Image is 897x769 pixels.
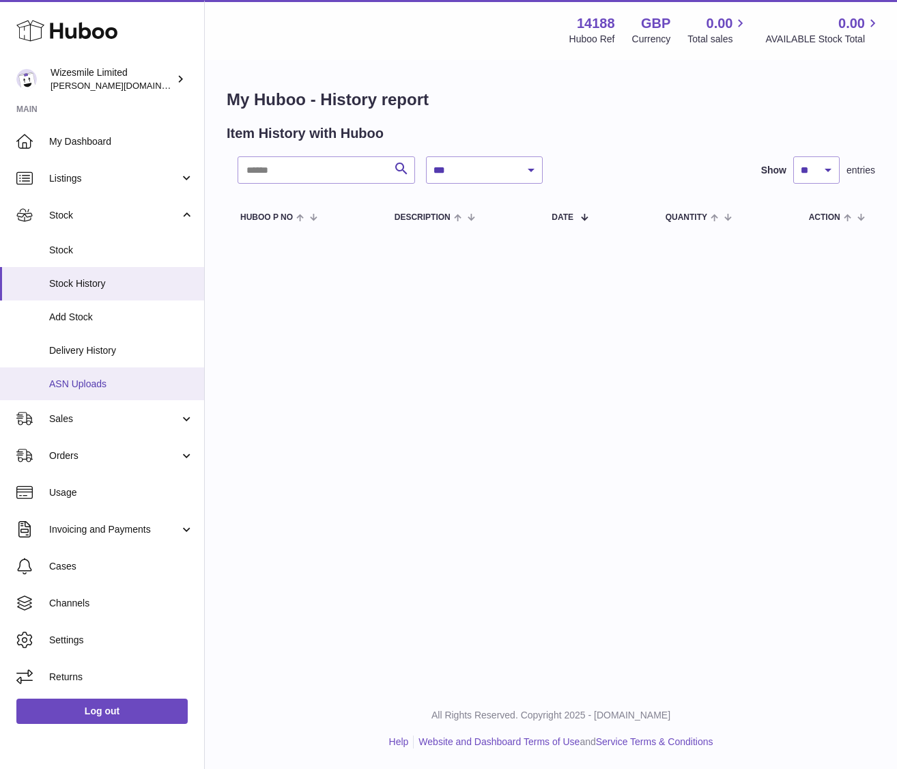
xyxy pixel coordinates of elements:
span: Orders [49,449,180,462]
span: 0.00 [838,14,865,33]
span: Listings [49,172,180,185]
span: Settings [49,634,194,647]
span: Channels [49,597,194,610]
li: and [414,736,713,749]
span: Stock [49,209,180,222]
span: [PERSON_NAME][DOMAIN_NAME][EMAIL_ADDRESS][DOMAIN_NAME] [51,80,345,91]
a: Service Terms & Conditions [596,736,713,747]
span: Stock History [49,277,194,290]
span: Date [552,213,573,222]
span: Action [809,213,840,222]
span: Cases [49,560,194,573]
label: Show [761,164,786,177]
span: 0.00 [707,14,733,33]
h1: My Huboo - History report [227,89,875,111]
div: Huboo Ref [569,33,615,46]
span: Total sales [687,33,748,46]
span: Sales [49,413,180,425]
span: Quantity [666,213,707,222]
div: Wizesmile Limited [51,66,173,92]
img: adrian.land@nueos.com [16,69,37,89]
span: AVAILABLE Stock Total [765,33,881,46]
a: Log out [16,699,188,723]
span: Add Stock [49,311,194,324]
span: Delivery History [49,344,194,357]
p: All Rights Reserved. Copyright 2025 - [DOMAIN_NAME] [216,709,886,722]
a: Help [389,736,409,747]
span: Invoicing and Payments [49,523,180,536]
span: Description [395,213,451,222]
strong: 14188 [577,14,615,33]
span: entries [846,164,875,177]
h2: Item History with Huboo [227,124,384,143]
strong: GBP [641,14,670,33]
span: Stock [49,244,194,257]
span: My Dashboard [49,135,194,148]
span: Returns [49,671,194,684]
span: ASN Uploads [49,378,194,391]
a: 0.00 AVAILABLE Stock Total [765,14,881,46]
div: Currency [632,33,671,46]
span: Usage [49,486,194,499]
span: Huboo P no [240,213,293,222]
a: Website and Dashboard Terms of Use [418,736,580,747]
a: 0.00 Total sales [687,14,748,46]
